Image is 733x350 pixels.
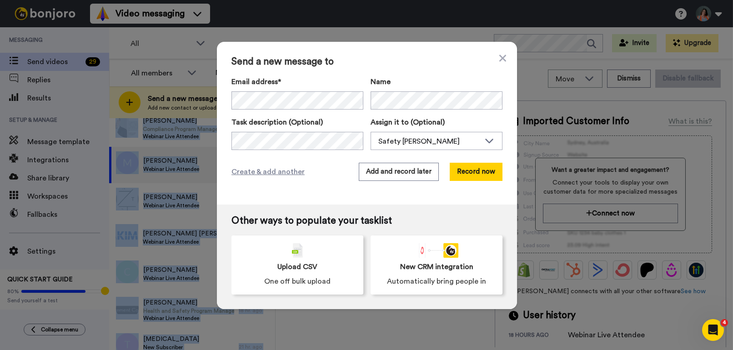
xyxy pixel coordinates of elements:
[264,276,331,287] span: One off bulk upload
[231,215,502,226] span: Other ways to populate your tasklist
[721,319,728,326] span: 4
[371,117,502,128] label: Assign it to (Optional)
[378,136,480,147] div: Safety [PERSON_NAME]
[231,76,363,87] label: Email address*
[231,56,502,67] span: Send a new message to
[25,53,32,60] img: tab_domain_overview_orange.svg
[100,54,153,60] div: Keywords by Traffic
[387,276,486,287] span: Automatically bring people in
[35,54,81,60] div: Domain Overview
[277,261,317,272] span: Upload CSV
[400,261,473,272] span: New CRM integration
[371,76,391,87] span: Name
[702,319,724,341] iframe: Intercom live chat
[415,243,458,258] div: animation
[231,166,305,177] span: Create & add another
[231,117,363,128] label: Task description (Optional)
[15,15,22,22] img: logo_orange.svg
[15,24,22,31] img: website_grey.svg
[25,15,45,22] div: v 4.0.25
[450,163,502,181] button: Record now
[359,163,439,181] button: Add and record later
[90,53,98,60] img: tab_keywords_by_traffic_grey.svg
[24,24,100,31] div: Domain: [DOMAIN_NAME]
[292,243,303,258] img: csv-grey.png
